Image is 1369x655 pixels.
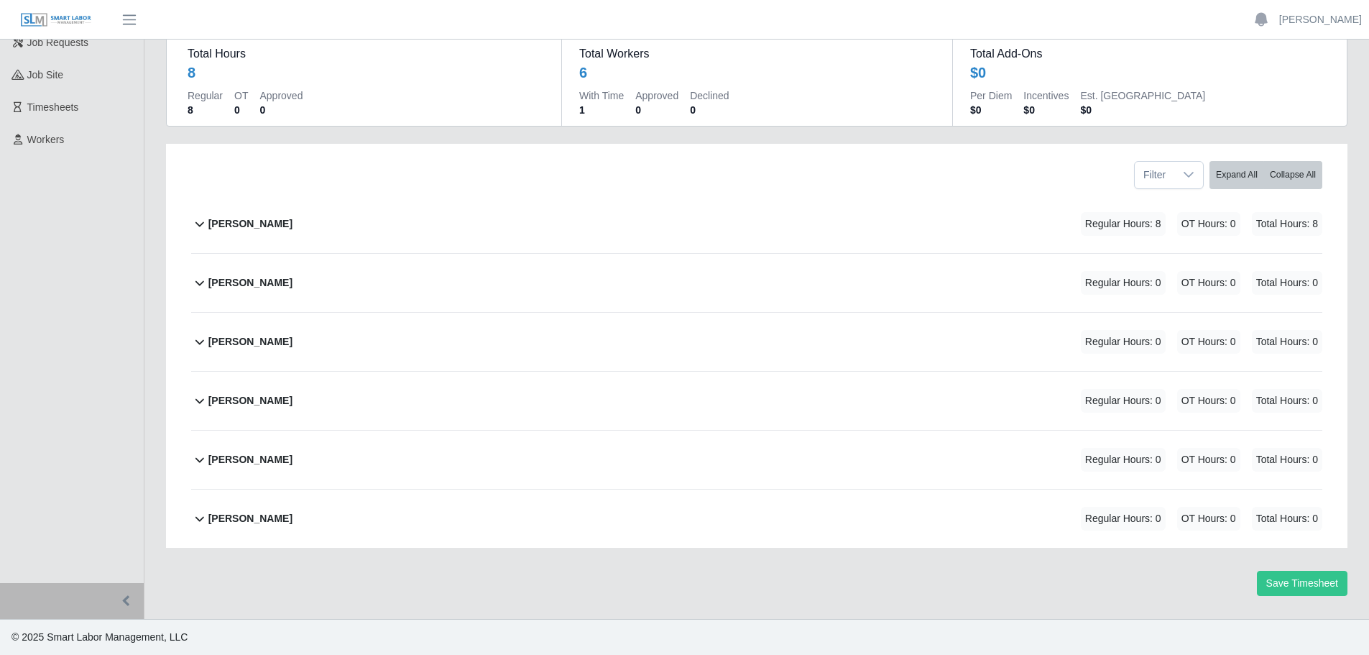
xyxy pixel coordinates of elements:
[191,372,1322,430] button: [PERSON_NAME] Regular Hours: 0 OT Hours: 0 Total Hours: 0
[1209,161,1264,189] button: Expand All
[191,490,1322,548] button: [PERSON_NAME] Regular Hours: 0 OT Hours: 0 Total Hours: 0
[1177,212,1240,236] span: OT Hours: 0
[1080,103,1205,117] dd: $0
[970,45,1326,63] dt: Total Add-Ons
[188,63,195,83] div: 8
[208,334,292,349] b: [PERSON_NAME]
[188,103,223,117] dd: 8
[27,134,65,145] span: Workers
[579,88,624,103] dt: With Time
[635,88,678,103] dt: Approved
[1080,88,1205,103] dt: Est. [GEOGRAPHIC_DATA]
[191,254,1322,312] button: [PERSON_NAME] Regular Hours: 0 OT Hours: 0 Total Hours: 0
[259,103,303,117] dd: 0
[27,69,64,81] span: job site
[208,216,292,232] b: [PERSON_NAME]
[188,88,223,103] dt: Regular
[191,313,1322,371] button: [PERSON_NAME] Regular Hours: 0 OT Hours: 0 Total Hours: 0
[1081,507,1166,531] span: Regular Hours: 0
[1177,448,1240,472] span: OT Hours: 0
[1252,507,1322,531] span: Total Hours: 0
[1177,389,1240,413] span: OT Hours: 0
[579,45,935,63] dt: Total Workers
[208,275,292,290] b: [PERSON_NAME]
[1135,162,1174,188] span: Filter
[20,12,92,28] img: SLM Logo
[208,393,292,408] b: [PERSON_NAME]
[191,195,1322,253] button: [PERSON_NAME] Regular Hours: 8 OT Hours: 0 Total Hours: 8
[11,631,188,643] span: © 2025 Smart Labor Management, LLC
[1081,330,1166,354] span: Regular Hours: 0
[1252,448,1322,472] span: Total Hours: 0
[1177,271,1240,295] span: OT Hours: 0
[1263,161,1322,189] button: Collapse All
[188,45,544,63] dt: Total Hours
[234,103,248,117] dd: 0
[970,103,1012,117] dd: $0
[1177,507,1240,531] span: OT Hours: 0
[970,63,986,83] div: $0
[1252,330,1322,354] span: Total Hours: 0
[27,101,79,113] span: Timesheets
[970,88,1012,103] dt: Per Diem
[690,88,729,103] dt: Declined
[1081,271,1166,295] span: Regular Hours: 0
[1257,571,1347,596] button: Save Timesheet
[1252,389,1322,413] span: Total Hours: 0
[191,431,1322,489] button: [PERSON_NAME] Regular Hours: 0 OT Hours: 0 Total Hours: 0
[208,511,292,526] b: [PERSON_NAME]
[1081,212,1166,236] span: Regular Hours: 8
[1023,88,1069,103] dt: Incentives
[1081,389,1166,413] span: Regular Hours: 0
[234,88,248,103] dt: OT
[1023,103,1069,117] dd: $0
[27,37,89,48] span: Job Requests
[1252,271,1322,295] span: Total Hours: 0
[690,103,729,117] dd: 0
[1177,330,1240,354] span: OT Hours: 0
[1279,12,1362,27] a: [PERSON_NAME]
[579,63,587,83] div: 6
[259,88,303,103] dt: Approved
[579,103,624,117] dd: 1
[208,452,292,467] b: [PERSON_NAME]
[635,103,678,117] dd: 0
[1081,448,1166,472] span: Regular Hours: 0
[1209,161,1322,189] div: bulk actions
[1252,212,1322,236] span: Total Hours: 8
